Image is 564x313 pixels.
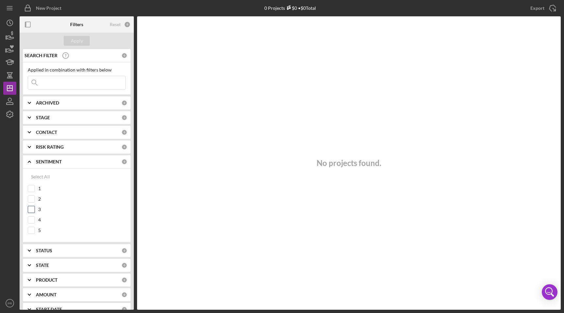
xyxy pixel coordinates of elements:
b: RISK RATING [36,144,64,150]
label: 1 [38,185,126,192]
div: 0 [121,100,127,106]
button: New Project [20,2,68,15]
div: 0 [121,144,127,150]
label: 5 [38,227,126,234]
div: Applied in combination with filters below [28,67,126,73]
div: New Project [36,2,61,15]
div: 0 [124,21,131,28]
h3: No projects found. [317,158,381,168]
div: 0 [121,262,127,268]
div: Export [530,2,544,15]
b: SENTIMENT [36,159,62,164]
b: ARCHIVED [36,100,59,106]
div: 0 [121,306,127,312]
div: 0 [121,129,127,135]
div: Reset [110,22,121,27]
label: 3 [38,206,126,213]
div: $0 [285,5,297,11]
div: 0 [121,159,127,165]
div: 0 Projects • $0 Total [264,5,316,11]
b: START DATE [36,307,62,312]
div: 0 [121,53,127,58]
b: STATE [36,263,49,268]
div: 0 [121,292,127,298]
div: Apply [71,36,83,46]
b: Filters [70,22,83,27]
div: 0 [121,115,127,121]
div: Open Intercom Messenger [542,284,557,300]
button: Export [524,2,561,15]
div: 0 [121,248,127,254]
b: STAGE [36,115,50,120]
label: 2 [38,196,126,202]
b: SEARCH FILTER [24,53,57,58]
button: Apply [64,36,90,46]
div: Select All [31,170,50,183]
button: PR [3,297,16,310]
b: PRODUCT [36,277,57,283]
b: STATUS [36,248,52,253]
b: AMOUNT [36,292,56,297]
button: Select All [28,170,53,183]
div: 0 [121,277,127,283]
text: PR [8,302,12,305]
b: CONTACT [36,130,57,135]
label: 4 [38,217,126,223]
